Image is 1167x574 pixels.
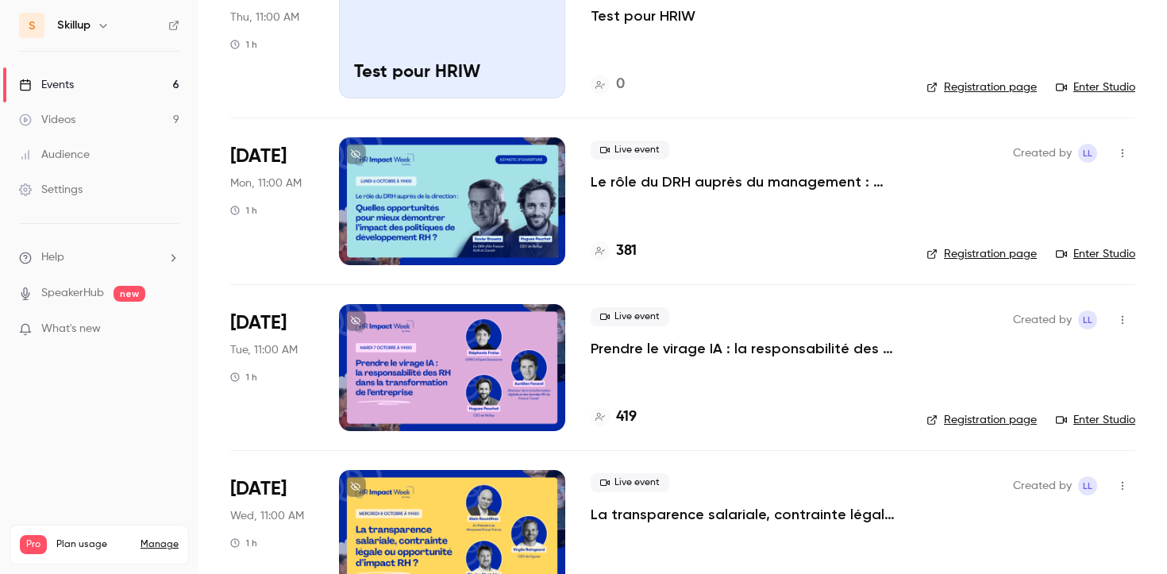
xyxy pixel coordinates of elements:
a: 381 [591,241,637,262]
div: Oct 6 Mon, 11:00 AM (Europe/Paris) [230,137,314,264]
a: Registration page [926,79,1037,95]
span: Plan usage [56,538,131,551]
a: SpeakerHub [41,285,104,302]
a: Registration page [926,246,1037,262]
h4: 0 [616,74,625,95]
h4: 381 [616,241,637,262]
h4: 419 [616,406,637,428]
div: 1 h [230,38,257,51]
a: Manage [141,538,179,551]
div: 1 h [230,371,257,383]
span: Mon, 11:00 AM [230,175,302,191]
a: Enter Studio [1056,412,1135,428]
span: [DATE] [230,476,287,502]
a: Prendre le virage IA : la responsabilité des RH dans la transformation de l'entreprise [591,339,901,358]
span: What's new [41,321,101,337]
div: Videos [19,112,75,128]
span: Louise Le Guillou [1078,310,1097,329]
span: [DATE] [230,310,287,336]
span: Live event [591,141,669,160]
span: Wed, 11:00 AM [230,508,304,524]
a: La transparence salariale, contrainte légale ou opportunité d’impact RH ? [591,505,901,524]
span: Created by [1013,310,1072,329]
span: Louise Le Guillou [1078,144,1097,163]
a: Enter Studio [1056,246,1135,262]
p: Test pour HRIW [354,63,550,83]
a: Le rôle du DRH auprès du management : quelles opportunités pour mieux démontrer l’impact des poli... [591,172,901,191]
h6: Skillup [57,17,91,33]
a: Registration page [926,412,1037,428]
span: Thu, 11:00 AM [230,10,299,25]
div: Oct 7 Tue, 11:00 AM (Europe/Paris) [230,304,314,431]
li: help-dropdown-opener [19,249,179,266]
div: 1 h [230,537,257,549]
div: Settings [19,182,83,198]
span: Created by [1013,476,1072,495]
span: Created by [1013,144,1072,163]
div: Events [19,77,74,93]
span: [DATE] [230,144,287,169]
a: 419 [591,406,637,428]
a: Enter Studio [1056,79,1135,95]
span: Tue, 11:00 AM [230,342,298,358]
span: LL [1083,310,1092,329]
span: Live event [591,307,669,326]
span: Louise Le Guillou [1078,476,1097,495]
a: Test pour HRIW [591,6,695,25]
span: LL [1083,144,1092,163]
span: S [29,17,36,34]
span: Live event [591,473,669,492]
iframe: Noticeable Trigger [160,322,179,337]
div: 1 h [230,204,257,217]
span: LL [1083,476,1092,495]
div: Audience [19,147,90,163]
span: new [114,286,145,302]
span: Help [41,249,64,266]
span: Pro [20,535,47,554]
a: 0 [591,74,625,95]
